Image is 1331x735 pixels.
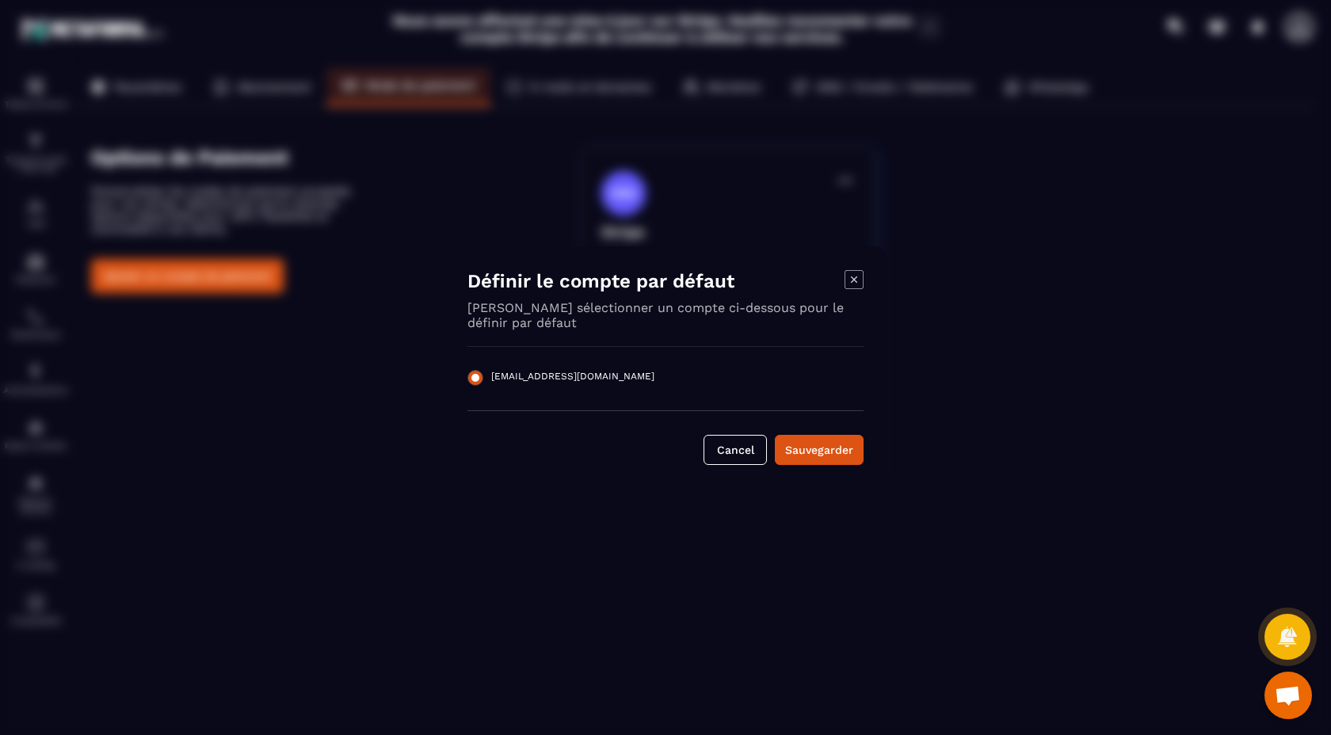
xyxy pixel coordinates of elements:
[467,300,845,330] p: [PERSON_NAME] sélectionner un compte ci-dessous pour le définir par défaut
[1264,672,1312,719] a: Ouvrir le chat
[704,435,767,465] button: Cancel
[467,270,845,292] h4: Définir le compte par défaut
[785,442,853,458] div: Sauvegarder
[491,371,654,387] span: [EMAIL_ADDRESS][DOMAIN_NAME]
[775,435,864,465] button: Sauvegarder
